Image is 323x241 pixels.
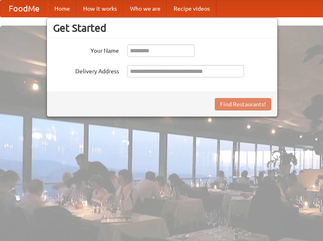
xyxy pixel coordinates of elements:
[53,22,271,34] h3: Get Started
[215,98,271,110] button: Find Restaurants!
[53,44,119,55] label: Your Name
[77,0,123,17] a: How it works
[123,0,167,17] a: Who we are
[48,0,77,17] a: Home
[53,65,119,75] label: Delivery Address
[167,0,216,17] a: Recipe videos
[0,0,48,17] a: FoodMe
